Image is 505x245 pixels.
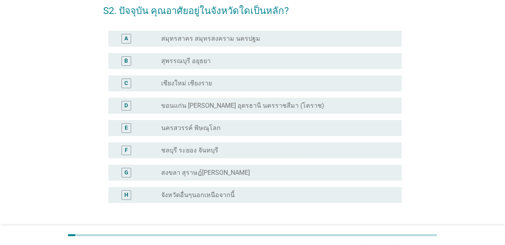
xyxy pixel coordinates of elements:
[125,146,128,154] div: F
[162,57,211,65] label: สุพรรณบุรี อยุธยา
[124,168,128,177] div: G
[162,79,212,87] label: เชียงใหม่ เชียงราย
[162,146,219,154] label: ชลบุรี ระยอง จันทบุรี
[162,35,261,43] label: สมุทรสาคร สมุทรสงคราม นครปฐม
[124,57,128,65] div: B
[124,79,128,87] div: C
[162,102,325,110] label: ขอนแก่น [PERSON_NAME] อุดรธานี นครราชสีมา (โคราช)
[162,191,235,199] label: จังหวัดอื่นๆนอกเหนือจากนี้
[124,101,128,110] div: D
[124,34,128,43] div: A
[162,169,250,177] label: สงขลา สุราษฎ์[PERSON_NAME]
[162,124,221,132] label: นครสวรรค์ พิษณุโลก
[125,124,128,132] div: E
[124,191,128,199] div: H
